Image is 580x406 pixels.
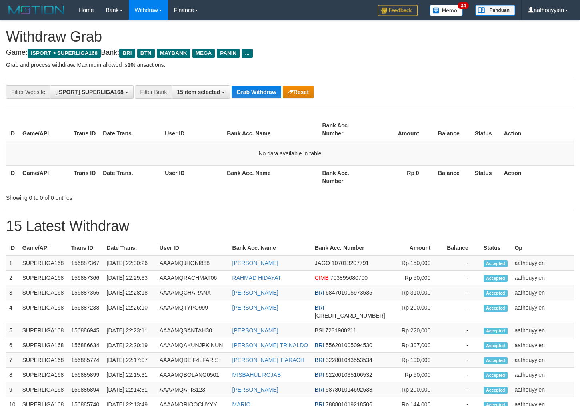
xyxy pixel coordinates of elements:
[156,323,229,338] td: AAAAMQSANTAH30
[484,342,508,349] span: Accepted
[156,338,229,353] td: AAAAMQAKUNJPKINUN
[50,85,133,99] button: [ISPORT] SUPERLIGA168
[511,255,574,271] td: aafhouyyien
[511,368,574,382] td: aafhouyyien
[6,241,19,255] th: ID
[6,118,19,141] th: ID
[484,275,508,282] span: Accepted
[442,255,480,271] td: -
[68,338,103,353] td: 156886634
[442,323,480,338] td: -
[315,386,324,393] span: BRI
[229,241,312,255] th: Bank Acc. Name
[156,382,229,397] td: AAAAMQAFIS123
[224,118,319,141] th: Bank Acc. Name
[6,300,19,323] td: 4
[19,241,68,255] th: Game/API
[6,61,574,69] p: Grab and process withdraw. Maximum allowed is transactions.
[232,304,278,311] a: [PERSON_NAME]
[156,285,229,300] td: AAAAMQCHARANX
[6,85,50,99] div: Filter Website
[232,342,308,348] a: [PERSON_NAME] TRINALDO
[104,323,156,338] td: [DATE] 22:23:11
[6,191,236,202] div: Showing 0 to 0 of 0 entries
[388,271,443,285] td: Rp 50,000
[332,260,369,266] span: Copy 107013207791 to clipboard
[326,372,372,378] span: Copy 622601035106532 to clipboard
[511,353,574,368] td: aafhouyyien
[68,368,103,382] td: 156885899
[19,285,68,300] td: SUPERLIGA168
[501,165,574,188] th: Action
[6,271,19,285] td: 2
[511,271,574,285] td: aafhouyyien
[442,368,480,382] td: -
[315,357,324,363] span: BRI
[315,275,329,281] span: CIMB
[104,271,156,285] td: [DATE] 22:29:33
[511,338,574,353] td: aafhouyyien
[475,5,515,16] img: panduan.png
[442,338,480,353] td: -
[442,285,480,300] td: -
[458,2,468,9] span: 34
[388,323,443,338] td: Rp 220,000
[104,338,156,353] td: [DATE] 22:20:19
[388,255,443,271] td: Rp 150,000
[68,285,103,300] td: 156887356
[315,260,330,266] span: JAGO
[484,372,508,379] span: Accepted
[326,386,372,393] span: Copy 587801014692538 to clipboard
[315,327,324,334] span: BSI
[388,241,443,255] th: Amount
[224,165,319,188] th: Bank Acc. Name
[315,289,324,296] span: BRI
[19,300,68,323] td: SUPERLIGA168
[6,255,19,271] td: 1
[68,255,103,271] td: 156887367
[232,357,304,363] a: [PERSON_NAME] TIARACH
[6,49,574,57] h4: Game: Bank:
[6,338,19,353] td: 6
[68,241,103,255] th: Trans ID
[315,372,324,378] span: BRI
[6,218,574,234] h1: 15 Latest Withdraw
[442,353,480,368] td: -
[104,255,156,271] td: [DATE] 22:30:26
[511,300,574,323] td: aafhouyyien
[6,165,19,188] th: ID
[104,368,156,382] td: [DATE] 22:15:31
[19,353,68,368] td: SUPERLIGA168
[6,353,19,368] td: 7
[511,285,574,300] td: aafhouyyien
[162,118,224,141] th: User ID
[6,368,19,382] td: 8
[217,49,240,58] span: PANIN
[232,386,278,393] a: [PERSON_NAME]
[388,382,443,397] td: Rp 200,000
[19,118,70,141] th: Game/API
[484,357,508,364] span: Accepted
[28,49,101,58] span: ISPORT > SUPERLIGA168
[135,85,172,99] div: Filter Bank
[484,260,508,267] span: Accepted
[6,4,67,16] img: MOTION_logo.png
[70,165,100,188] th: Trans ID
[104,353,156,368] td: [DATE] 22:17:07
[472,118,501,141] th: Status
[319,118,370,141] th: Bank Acc. Number
[104,300,156,323] td: [DATE] 22:26:10
[68,353,103,368] td: 156885774
[484,387,508,394] span: Accepted
[156,353,229,368] td: AAAAMQDEIF4LFARIS
[70,118,100,141] th: Trans ID
[472,165,501,188] th: Status
[19,255,68,271] td: SUPERLIGA168
[430,5,463,16] img: Button%20Memo.svg
[177,89,220,95] span: 15 item selected
[330,275,368,281] span: Copy 703895080700 to clipboard
[511,323,574,338] td: aafhouyyien
[127,62,134,68] strong: 10
[100,118,162,141] th: Date Trans.
[19,338,68,353] td: SUPERLIGA168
